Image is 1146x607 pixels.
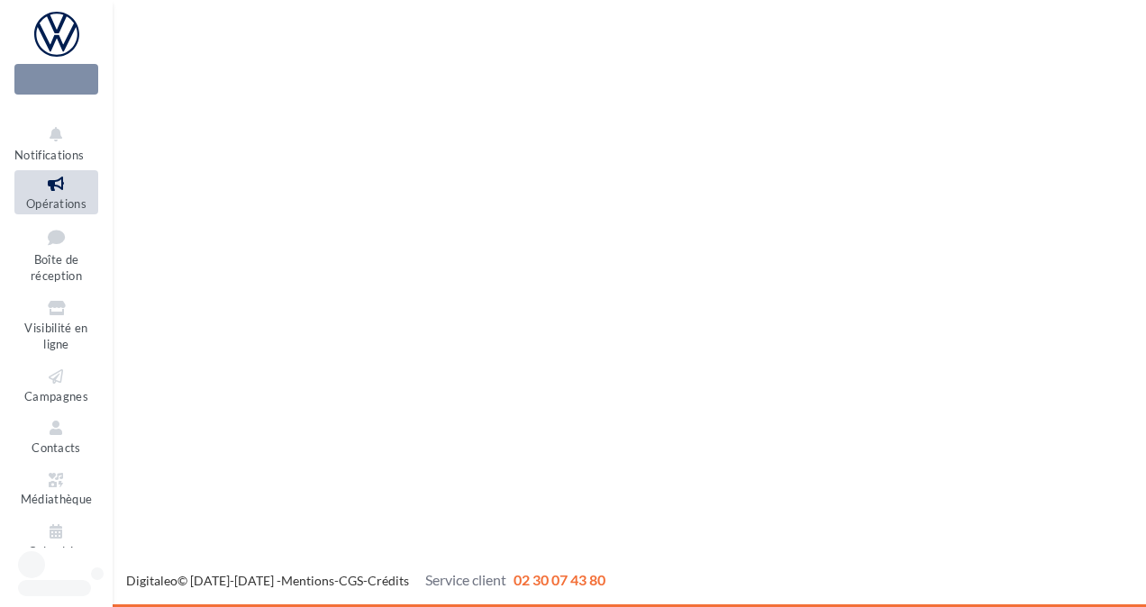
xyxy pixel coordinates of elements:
span: Campagnes [24,389,88,403]
a: Opérations [14,170,98,214]
span: Service client [425,571,506,588]
span: Opérations [26,196,86,211]
span: 02 30 07 43 80 [514,571,605,588]
span: Calendrier [28,544,85,558]
a: Boîte de réception [14,222,98,287]
div: Nouvelle campagne [14,64,98,95]
span: Contacts [32,440,81,455]
span: Boîte de réception [31,252,82,284]
a: Calendrier [14,518,98,562]
a: Crédits [368,573,409,588]
span: Notifications [14,148,84,162]
a: Mentions [281,573,334,588]
span: Visibilité en ligne [24,321,87,352]
span: Médiathèque [21,493,93,507]
a: Visibilité en ligne [14,294,98,356]
a: Contacts [14,414,98,458]
a: Médiathèque [14,467,98,511]
span: © [DATE]-[DATE] - - - [126,573,605,588]
a: Digitaleo [126,573,177,588]
a: CGS [339,573,363,588]
a: Campagnes [14,363,98,407]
